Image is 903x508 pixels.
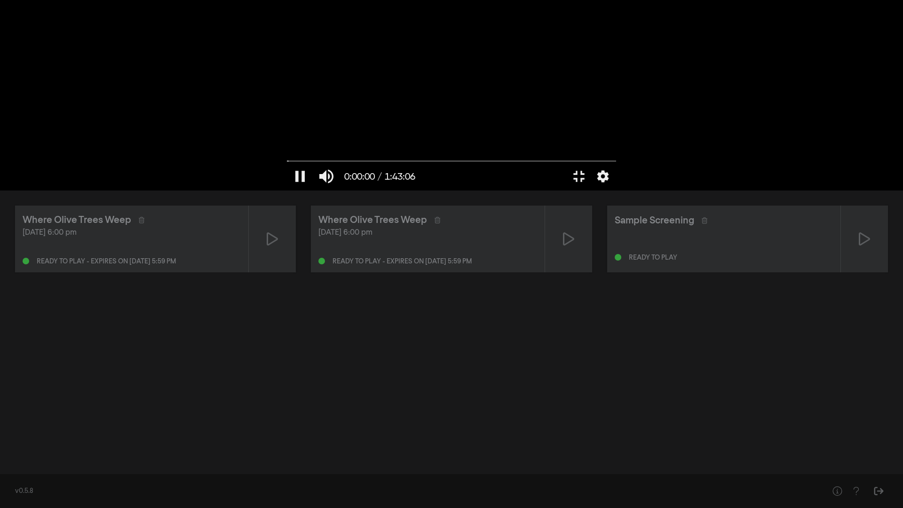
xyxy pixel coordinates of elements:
button: Sign Out [869,482,888,500]
div: Ready to play [629,254,677,261]
div: Sample Screening [615,214,694,228]
button: Help [828,482,847,500]
button: Pause [287,162,313,190]
div: [DATE] 6:00 pm [23,227,241,238]
div: v0.5.8 [15,486,809,496]
div: Ready to play - expires on [DATE] 5:59 pm [333,258,472,265]
button: Mute [313,162,340,190]
div: Where Olive Trees Weep [318,213,427,227]
button: 0:00:00 / 1:43:06 [340,162,420,190]
div: Ready to play - expires on [DATE] 5:59 pm [37,258,176,265]
button: More settings [592,162,614,190]
div: Where Olive Trees Weep [23,213,131,227]
button: Exit full screen [566,162,592,190]
button: Help [847,482,865,500]
div: [DATE] 6:00 pm [318,227,537,238]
